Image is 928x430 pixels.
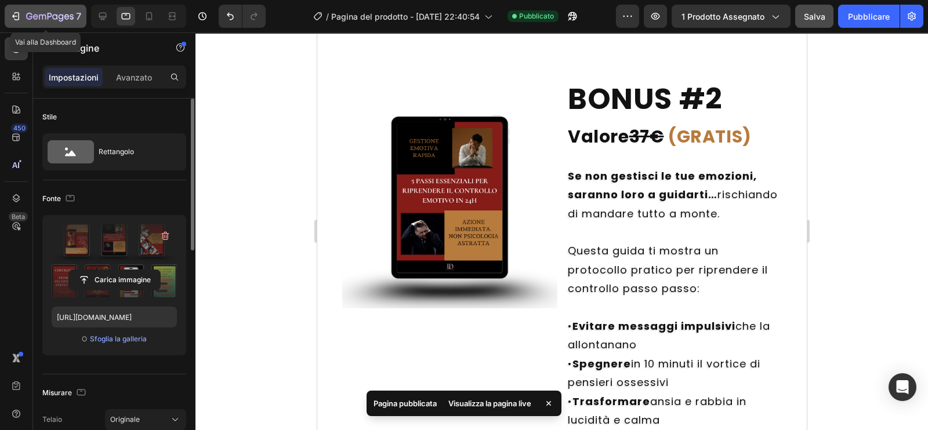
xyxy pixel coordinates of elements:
[42,112,57,121] font: Stile
[255,362,333,376] strong: Trasformare
[105,409,186,430] button: Originale
[42,388,72,397] font: Misurare
[681,12,764,21] font: 1 prodotto assegnato
[255,324,314,338] strong: Spegnere
[56,41,155,55] p: Immagine
[90,334,147,343] font: Sfoglia la galleria
[99,147,134,156] font: Rettangolo
[804,12,825,21] font: Salva
[251,136,440,169] strong: Se non gestisci le tue emozioni, saranno loro a guidarti…
[82,334,87,343] font: O
[255,286,418,301] strong: Evitare messaggi impulsivi
[13,124,26,132] font: 450
[519,12,554,20] font: Pubblicato
[448,399,531,408] font: Visualizza la pagina live
[76,10,81,22] font: 7
[672,5,791,28] button: 1 prodotto assegnato
[68,269,161,290] button: Carica immagine
[110,415,140,424] font: Originale
[52,307,177,327] input: https://esempio.com/immagine.jpg
[331,12,480,21] font: Pagina del prodotto - [DATE] 22:40:54
[848,12,890,21] font: Pubblicare
[795,5,833,28] button: Salva
[374,399,437,408] font: Pagina pubblicata
[116,72,152,82] font: Avanzato
[317,32,807,430] iframe: Area di progettazione
[326,12,329,21] font: /
[42,415,62,424] font: Telaio
[42,194,61,203] font: Fonte
[889,373,916,401] div: Apri Intercom Messenger
[12,213,25,221] font: Beta
[89,333,147,345] button: Sfoglia la galleria
[49,72,99,82] font: Impostazioni
[251,191,463,266] p: Questa guida ti mostra un protocollo pratico per riprendere il controllo passo passo:
[219,5,266,28] div: Annulla/Ripristina
[838,5,900,28] button: Pubblicare
[5,5,86,28] button: 7
[56,42,99,54] font: Immagine
[350,92,434,116] span: (GRATIS)
[251,134,463,191] p: rischiando di mandare tutto a monte.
